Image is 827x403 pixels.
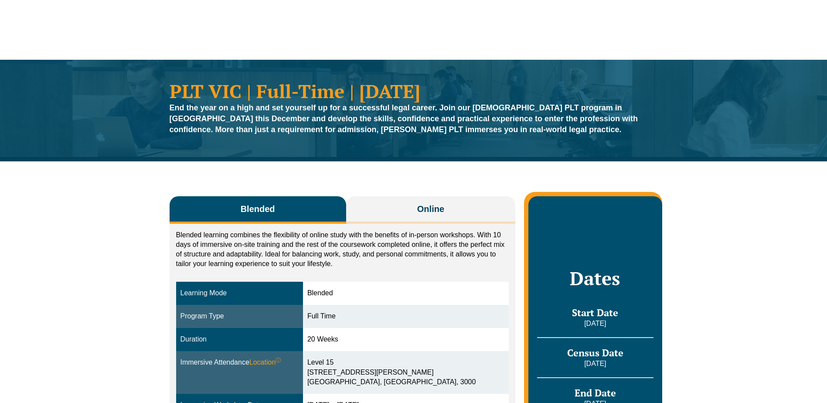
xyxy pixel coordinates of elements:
[180,335,299,345] div: Duration
[180,311,299,321] div: Program Type
[170,82,658,100] h1: PLT VIC | Full-Time | [DATE]
[241,203,275,215] span: Blended
[417,203,444,215] span: Online
[170,103,638,134] strong: End the year on a high and set yourself up for a successful legal career. Join our [DEMOGRAPHIC_D...
[307,358,504,388] div: Level 15 [STREET_ADDRESS][PERSON_NAME] [GEOGRAPHIC_DATA], [GEOGRAPHIC_DATA], 3000
[567,346,623,359] span: Census Date
[572,306,618,319] span: Start Date
[537,359,653,369] p: [DATE]
[307,288,504,298] div: Blended
[180,288,299,298] div: Learning Mode
[180,358,299,368] div: Immersive Attendance
[537,319,653,328] p: [DATE]
[176,230,509,269] p: Blended learning combines the flexibility of online study with the benefits of in-person workshop...
[276,357,281,363] sup: ⓘ
[307,311,504,321] div: Full Time
[249,358,281,368] span: Location
[575,386,616,399] span: End Date
[307,335,504,345] div: 20 Weeks
[537,267,653,289] h2: Dates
